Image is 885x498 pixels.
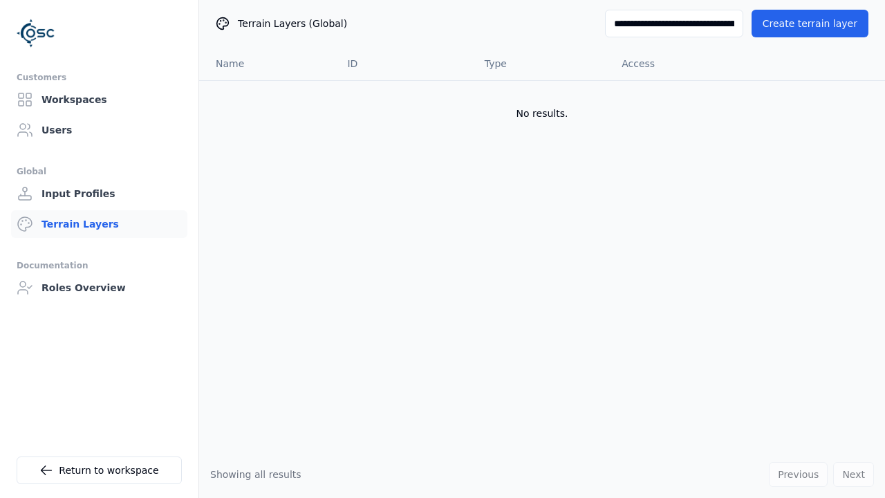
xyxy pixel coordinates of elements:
div: Customers [17,69,182,86]
span: Showing all results [210,469,301,480]
th: Access [611,47,747,80]
a: Return to workspace [17,456,182,484]
th: Type [474,47,611,80]
a: Input Profiles [11,180,187,207]
div: Documentation [17,257,182,274]
button: Create terrain layer [752,10,868,37]
th: Name [199,47,336,80]
td: No results. [199,80,885,147]
a: Workspaces [11,86,187,113]
a: Terrain Layers [11,210,187,238]
th: ID [336,47,473,80]
img: Logo [17,14,55,53]
div: Global [17,163,182,180]
span: Terrain Layers (Global) [238,17,347,30]
a: Users [11,116,187,144]
a: Roles Overview [11,274,187,302]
